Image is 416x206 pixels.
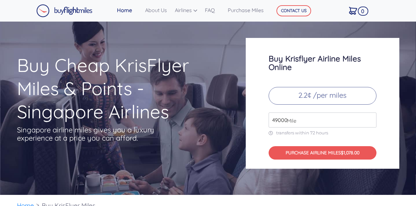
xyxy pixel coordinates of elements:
span: 0 [358,7,368,16]
a: Home [114,4,142,17]
a: FAQ [202,4,225,17]
span: Mile [284,117,296,125]
h1: Buy Cheap KrisFlyer Miles & Points - Singapore Airlines [17,54,220,123]
p: 2.2¢ /per miles [269,87,376,105]
h3: Buy Krisflyer Airline Miles Online [269,54,376,71]
a: Airlines [172,4,202,17]
button: CONTACT US [276,5,311,16]
span: $1,078.00 [341,150,359,156]
a: About Us [142,4,172,17]
a: 0 [346,4,366,17]
p: transfers within 72 hours [269,130,376,136]
button: PURCHASE AIRLINE MILES$1,078.00 [269,146,376,160]
a: Buy Flight Miles Logo [36,3,92,19]
a: Purchase Miles [225,4,267,17]
img: Cart [349,7,357,15]
p: Singapore airline miles gives you a luxury experience at a price you can afford. [17,126,164,142]
img: Buy Flight Miles Logo [36,4,92,17]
